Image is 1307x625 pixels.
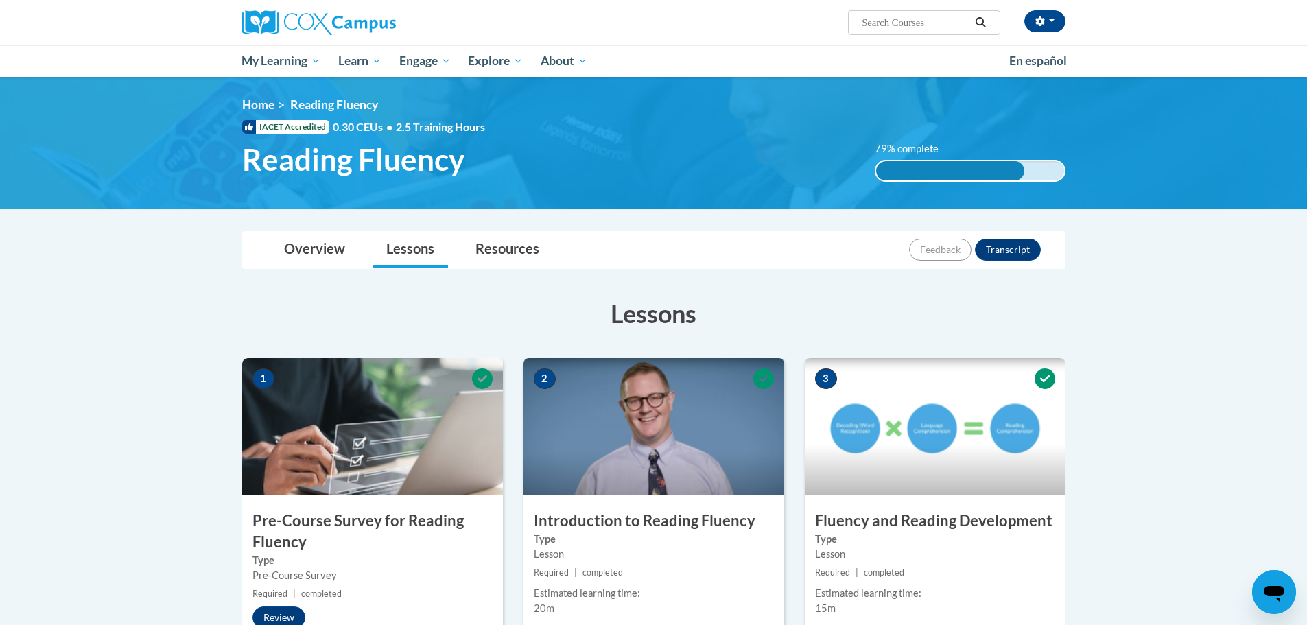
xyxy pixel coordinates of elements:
span: 3 [815,368,837,389]
span: Required [815,567,850,578]
span: completed [301,589,342,599]
span: Learn [338,53,381,69]
a: Resources [462,232,553,268]
span: IACET Accredited [242,120,329,134]
span: | [856,567,858,578]
a: Engage [390,45,460,77]
div: Pre-Course Survey [252,568,493,583]
div: Main menu [222,45,1086,77]
div: Lesson [815,547,1055,562]
span: completed [582,567,623,578]
span: My Learning [242,53,320,69]
button: Feedback [909,239,972,261]
button: Search [970,14,991,31]
span: • [386,120,392,133]
a: En español [1000,47,1076,75]
span: Reading Fluency [242,141,464,178]
label: Type [815,532,1055,547]
a: Cox Campus [242,10,503,35]
span: 15m [815,602,836,614]
a: Overview [270,232,359,268]
h3: Pre-Course Survey for Reading Fluency [242,510,503,553]
a: Explore [459,45,532,77]
button: Transcript [975,239,1041,261]
span: Engage [399,53,451,69]
span: Explore [468,53,523,69]
button: Account Settings [1024,10,1065,32]
input: Search Courses [860,14,970,31]
a: Learn [329,45,390,77]
span: Required [252,589,287,599]
span: 2 [534,368,556,389]
span: 20m [534,602,554,614]
div: Lesson [534,547,774,562]
iframe: Button to launch messaging window [1252,570,1296,614]
span: En español [1009,54,1067,68]
span: 0.30 CEUs [333,119,396,134]
div: Estimated learning time: [815,586,1055,601]
img: Cox Campus [242,10,396,35]
a: My Learning [233,45,330,77]
a: About [532,45,596,77]
span: | [293,589,296,599]
h3: Fluency and Reading Development [805,510,1065,532]
label: Type [252,553,493,568]
div: Estimated learning time: [534,586,774,601]
div: 79% complete [876,161,1024,180]
label: Type [534,532,774,547]
img: Course Image [523,358,784,495]
h3: Lessons [242,296,1065,331]
span: 1 [252,368,274,389]
span: Required [534,567,569,578]
span: completed [864,567,904,578]
span: 2.5 Training Hours [396,120,485,133]
img: Course Image [242,358,503,495]
img: Course Image [805,358,1065,495]
span: Reading Fluency [290,97,378,112]
label: 79% complete [875,141,954,156]
a: Home [242,97,274,112]
h3: Introduction to Reading Fluency [523,510,784,532]
span: | [574,567,577,578]
span: About [541,53,587,69]
a: Lessons [373,232,448,268]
